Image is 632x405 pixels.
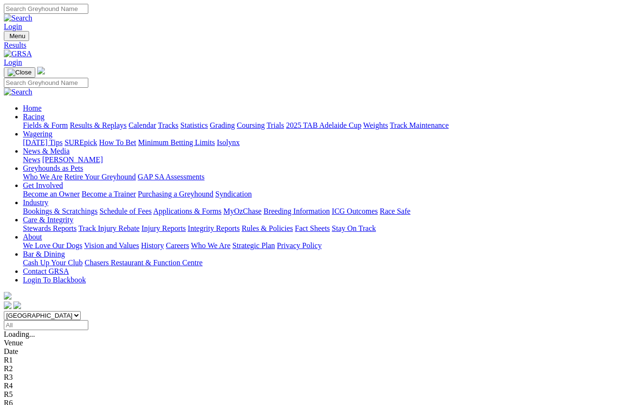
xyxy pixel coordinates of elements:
a: Get Involved [23,181,63,189]
input: Select date [4,320,88,330]
a: Trials [266,121,284,129]
a: Results & Replays [70,121,126,129]
a: Wagering [23,130,53,138]
a: Stewards Reports [23,224,76,232]
a: ICG Outcomes [332,207,378,215]
a: Who We Are [191,241,231,249]
a: GAP SA Assessments [138,173,205,181]
a: Grading [210,121,235,129]
div: R1 [4,356,628,364]
div: R5 [4,390,628,399]
div: R4 [4,382,628,390]
a: Home [23,104,42,112]
div: Industry [23,207,628,216]
img: Search [4,14,32,22]
a: Careers [166,241,189,249]
a: Login [4,58,22,66]
a: Industry [23,198,48,207]
span: Loading... [4,330,35,338]
div: Date [4,347,628,356]
a: Stay On Track [332,224,376,232]
a: Schedule of Fees [99,207,151,215]
span: Menu [10,32,25,40]
a: Privacy Policy [277,241,322,249]
div: Racing [23,121,628,130]
a: Breeding Information [263,207,330,215]
div: R3 [4,373,628,382]
input: Search [4,4,88,14]
a: Retire Your Greyhound [64,173,136,181]
a: About [23,233,42,241]
a: How To Bet [99,138,137,146]
a: News [23,156,40,164]
a: Strategic Plan [232,241,275,249]
a: SUREpick [64,138,97,146]
a: Vision and Values [84,241,139,249]
a: Bar & Dining [23,250,65,258]
a: Fields & Form [23,121,68,129]
img: logo-grsa-white.png [4,292,11,300]
a: Care & Integrity [23,216,74,224]
a: News & Media [23,147,70,155]
a: Become an Owner [23,190,80,198]
a: Racing [23,113,44,121]
img: logo-grsa-white.png [37,67,45,74]
a: Race Safe [379,207,410,215]
a: Purchasing a Greyhound [138,190,213,198]
input: Search [4,78,88,88]
div: Wagering [23,138,628,147]
a: [PERSON_NAME] [42,156,103,164]
div: News & Media [23,156,628,164]
a: Become a Trainer [82,190,136,198]
a: Track Injury Rebate [78,224,139,232]
a: Statistics [180,121,208,129]
img: Close [8,69,32,76]
a: Injury Reports [141,224,186,232]
img: twitter.svg [13,301,21,309]
a: History [141,241,164,249]
a: Bookings & Scratchings [23,207,97,215]
a: Greyhounds as Pets [23,164,83,172]
button: Toggle navigation [4,67,35,78]
a: We Love Our Dogs [23,241,82,249]
div: Bar & Dining [23,259,628,267]
a: [DATE] Tips [23,138,63,146]
a: Track Maintenance [390,121,449,129]
a: Fact Sheets [295,224,330,232]
a: Calendar [128,121,156,129]
a: Tracks [158,121,179,129]
a: Chasers Restaurant & Function Centre [84,259,202,267]
a: Login [4,22,22,31]
a: Integrity Reports [188,224,240,232]
div: Get Involved [23,190,628,198]
a: Minimum Betting Limits [138,138,215,146]
a: Cash Up Your Club [23,259,83,267]
a: Weights [363,121,388,129]
a: MyOzChase [223,207,262,215]
div: Venue [4,339,628,347]
a: Syndication [215,190,252,198]
a: Isolynx [217,138,240,146]
div: R2 [4,364,628,373]
img: facebook.svg [4,301,11,309]
a: Login To Blackbook [23,276,86,284]
a: 2025 TAB Adelaide Cup [286,121,361,129]
button: Toggle navigation [4,31,29,41]
div: Greyhounds as Pets [23,173,628,181]
a: Rules & Policies [242,224,293,232]
img: GRSA [4,50,32,58]
div: About [23,241,628,250]
div: Care & Integrity [23,224,628,233]
a: Results [4,41,628,50]
a: Applications & Forms [153,207,221,215]
a: Who We Are [23,173,63,181]
a: Coursing [237,121,265,129]
img: Search [4,88,32,96]
a: Contact GRSA [23,267,69,275]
